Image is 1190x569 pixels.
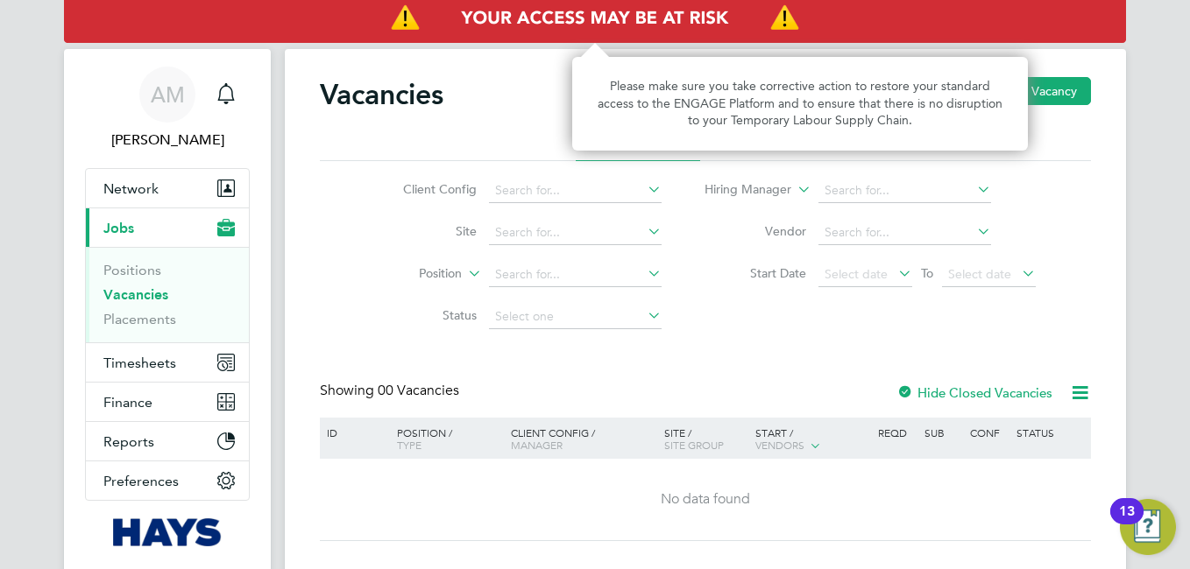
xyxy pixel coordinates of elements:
[85,67,250,151] a: Go to account details
[85,130,250,151] span: Anuja Mishra
[818,221,991,245] input: Search for...
[511,438,563,452] span: Manager
[896,384,1052,401] label: Hide Closed Vacancies
[572,57,1028,151] div: Access At Risk
[506,418,660,460] div: Client Config /
[103,473,179,489] span: Preferences
[103,433,154,450] span: Reports
[966,418,1011,447] div: Conf
[103,311,176,327] a: Placements
[489,221,662,245] input: Search for...
[320,382,463,400] div: Showing
[705,223,806,239] label: Vendor
[378,382,459,399] span: 00 Vacancies
[103,262,161,278] a: Positions
[818,179,991,203] input: Search for...
[376,181,477,197] label: Client Config
[103,286,168,303] a: Vacancies
[103,394,152,411] span: Finance
[1119,511,1135,534] div: 13
[322,490,1088,509] div: No data found
[751,418,874,461] div: Start /
[376,223,477,239] label: Site
[489,305,662,329] input: Select one
[384,418,506,460] div: Position /
[1012,418,1088,447] div: Status
[660,418,752,460] div: Site /
[103,355,176,371] span: Timesheets
[103,220,134,236] span: Jobs
[320,77,443,112] h2: Vacancies
[489,179,662,203] input: Search for...
[322,418,384,447] div: ID
[361,265,462,283] label: Position
[593,78,1007,130] p: Please make sure you take corrective action to restore your standard access to the ENGAGE Platfor...
[397,438,421,452] span: Type
[988,77,1091,105] button: New Vacancy
[113,518,223,546] img: hays-logo-retina.png
[1120,499,1176,555] button: Open Resource Center, 13 new notifications
[691,181,791,199] label: Hiring Manager
[103,180,159,197] span: Network
[151,83,185,106] span: AM
[825,266,888,282] span: Select date
[376,307,477,323] label: Status
[755,438,804,452] span: Vendors
[874,418,919,447] div: Reqd
[489,263,662,287] input: Search for...
[85,518,250,546] a: Go to home page
[920,418,966,447] div: Sub
[664,438,724,452] span: Site Group
[948,266,1011,282] span: Select date
[705,265,806,281] label: Start Date
[916,262,939,284] span: To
